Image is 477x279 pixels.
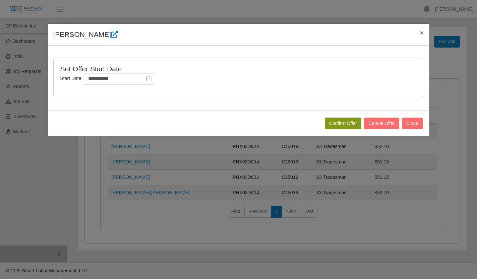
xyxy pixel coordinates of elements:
button: Close [402,118,423,129]
span: × [420,29,424,37]
h4: [PERSON_NAME] [53,29,118,40]
button: Close [414,24,429,42]
h4: Set Offer Start Date [60,65,325,73]
button: Confirm Offer [325,118,362,129]
label: Start Date: [60,75,83,82]
button: Cancel Offer [364,118,399,129]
